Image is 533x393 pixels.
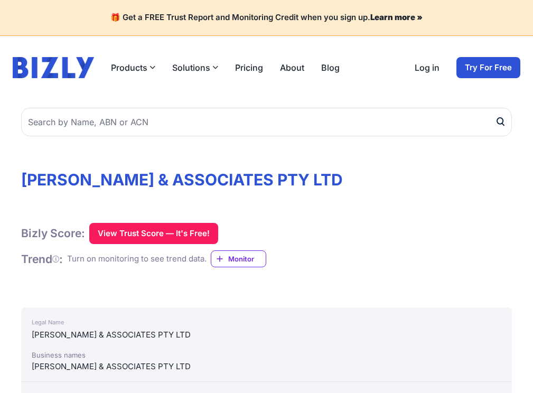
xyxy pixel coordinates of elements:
[415,61,440,74] a: Log in
[456,57,520,78] a: Try For Free
[21,226,85,240] h1: Bizly Score:
[280,61,304,74] a: About
[321,61,340,74] a: Blog
[21,252,63,266] h1: Trend :
[32,360,501,373] div: [PERSON_NAME] & ASSOCIATES PTY LTD
[235,61,263,74] a: Pricing
[32,350,501,360] div: Business names
[21,108,512,136] input: Search by Name, ABN or ACN
[370,12,423,22] a: Learn more »
[228,254,266,264] span: Monitor
[111,61,155,74] button: Products
[32,329,501,341] div: [PERSON_NAME] & ASSOCIATES PTY LTD
[21,170,512,189] h1: [PERSON_NAME] & ASSOCIATES PTY LTD
[211,250,266,267] a: Monitor
[13,13,520,23] h4: 🎁 Get a FREE Trust Report and Monitoring Credit when you sign up.
[172,61,218,74] button: Solutions
[32,316,501,329] div: Legal Name
[89,223,218,244] button: View Trust Score — It's Free!
[67,253,207,265] div: Turn on monitoring to see trend data.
